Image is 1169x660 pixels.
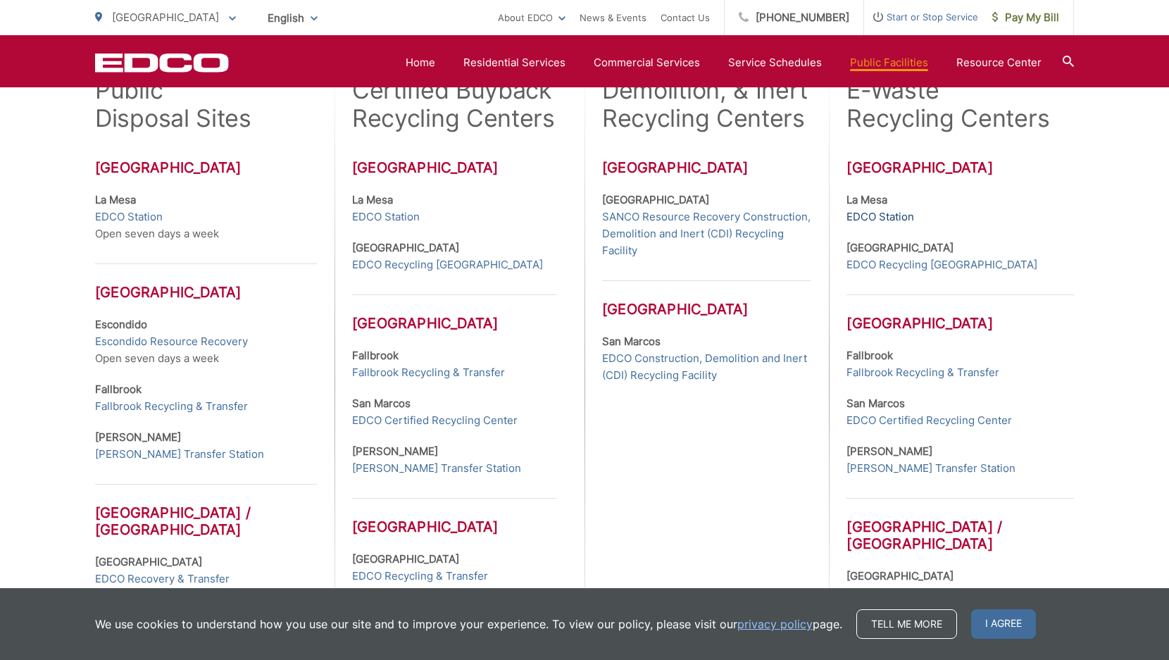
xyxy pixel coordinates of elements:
span: [GEOGRAPHIC_DATA] [112,11,219,24]
strong: [GEOGRAPHIC_DATA] [95,555,202,568]
a: Contact Us [661,9,710,26]
a: [PERSON_NAME] Transfer Station [352,460,521,477]
strong: La Mesa [352,193,393,206]
a: Escondido Resource Recovery [95,333,248,350]
strong: [GEOGRAPHIC_DATA] [352,552,459,566]
a: SANCO Resource Recovery Construction, Demolition and Inert (CDI) Recycling Facility [602,208,811,259]
a: EDCO Station [846,208,914,225]
a: EDCO Station [95,208,163,225]
h2: E-Waste Recycling Centers [846,76,1049,132]
a: [PERSON_NAME] Transfer Station [95,446,264,463]
strong: La Mesa [95,193,136,206]
a: EDCO Recycling [GEOGRAPHIC_DATA] [846,256,1037,273]
a: EDCO Recycling & Transfer [352,568,488,585]
a: EDCO Certified Recycling Center [846,412,1012,429]
a: EDCO Construction, Demolition and Inert (CDI) Recycling Facility [602,350,811,384]
a: Commercial Services [594,54,700,71]
strong: [GEOGRAPHIC_DATA] [602,193,709,206]
strong: [PERSON_NAME] [352,444,438,458]
span: Pay My Bill [992,9,1059,26]
strong: Fallbrook [352,349,399,362]
strong: Fallbrook [95,382,142,396]
h3: [GEOGRAPHIC_DATA] [846,159,1073,176]
a: Home [406,54,435,71]
strong: [PERSON_NAME] [846,444,932,458]
p: We use cookies to understand how you use our site and to improve your experience. To view our pol... [95,616,842,633]
a: EDCO Recovery & Transfer [95,571,230,587]
strong: [GEOGRAPHIC_DATA] [846,241,954,254]
strong: San Marcos [846,397,905,410]
strong: [GEOGRAPHIC_DATA] [846,569,954,583]
h2: Certified Buyback Recycling Centers [352,76,556,132]
strong: San Marcos [352,397,411,410]
span: English [257,6,328,30]
p: Open seven days a week [95,192,317,242]
p: Open seven days a week [95,316,317,367]
h3: [GEOGRAPHIC_DATA] [352,294,556,332]
a: EDCO Station [352,208,420,225]
h3: [GEOGRAPHIC_DATA] [95,159,317,176]
strong: Escondido [95,318,147,331]
h3: [GEOGRAPHIC_DATA] [602,280,811,318]
a: EDCO Recycling [GEOGRAPHIC_DATA] [352,256,543,273]
a: Public Facilities [850,54,928,71]
a: Service Schedules [728,54,822,71]
a: Fallbrook Recycling & Transfer [352,364,505,381]
h3: [GEOGRAPHIC_DATA] [602,159,811,176]
strong: [GEOGRAPHIC_DATA] [352,241,459,254]
h3: [GEOGRAPHIC_DATA] / [GEOGRAPHIC_DATA] [846,498,1073,552]
a: Fallbrook Recycling & Transfer [846,364,999,381]
a: Residential Services [463,54,565,71]
h3: [GEOGRAPHIC_DATA] [95,263,317,301]
h3: [GEOGRAPHIC_DATA] [846,294,1073,332]
strong: La Mesa [846,193,887,206]
strong: San Marcos [602,335,661,348]
h2: Public Disposal Sites [95,76,251,132]
h3: [GEOGRAPHIC_DATA] [352,498,556,535]
a: Tell me more [856,609,957,639]
a: EDCD logo. Return to the homepage. [95,53,229,73]
h3: [GEOGRAPHIC_DATA] [352,159,556,176]
a: Resource Center [956,54,1042,71]
strong: [PERSON_NAME] [95,430,181,444]
a: [PERSON_NAME] Transfer Station [846,460,1015,477]
a: EDCO Recovery & Transfer [846,585,981,602]
a: About EDCO [498,9,565,26]
a: Fallbrook Recycling & Transfer [95,398,248,415]
strong: Fallbrook [846,349,893,362]
a: EDCO Certified Recycling Center [352,412,518,429]
h2: Construction, Demolition, & Inert Recycling Centers [602,48,811,132]
h3: [GEOGRAPHIC_DATA] / [GEOGRAPHIC_DATA] [95,484,317,538]
a: privacy policy [737,616,813,633]
a: News & Events [580,9,646,26]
